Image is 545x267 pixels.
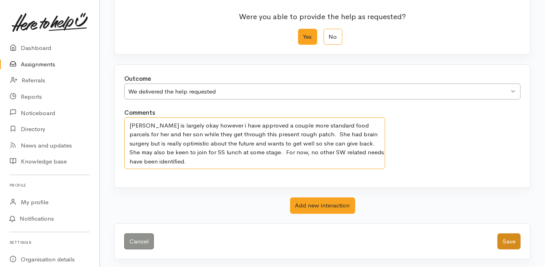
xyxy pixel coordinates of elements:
button: Add new interaction [290,197,355,214]
label: No [324,29,342,45]
h6: Profile [10,180,90,191]
label: Yes [298,29,317,45]
div: We delivered the help requested [128,87,509,96]
label: Comments [124,108,155,118]
h6: Settings [10,237,90,248]
a: Cancel [124,233,154,250]
button: Save [497,233,521,250]
p: Were you able to provide the help as requested? [239,6,406,22]
label: Outcome [124,74,151,84]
